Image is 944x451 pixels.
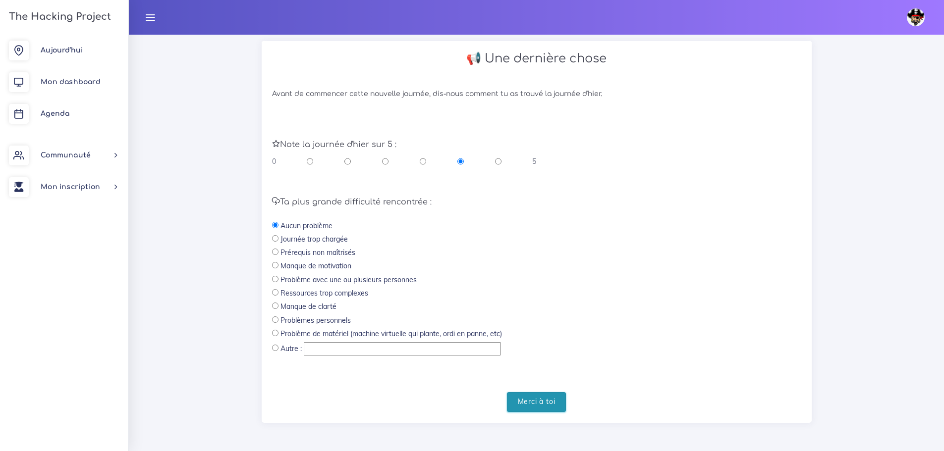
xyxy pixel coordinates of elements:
label: Manque de motivation [280,261,351,271]
h3: The Hacking Project [6,11,111,22]
label: Manque de clarté [280,301,336,311]
label: Prérequis non maîtrisés [280,248,355,257]
label: Journée trop chargée [280,234,348,244]
span: Communauté [41,151,91,159]
label: Aucun problème [280,221,333,231]
h2: 📢 Une dernière chose [272,51,801,66]
h6: Avant de commencer cette nouvelle journée, dis-nous comment tu as trouvé la journée d'hier. [272,90,801,99]
label: Ressources trop complexes [280,288,368,298]
h5: Ta plus grande difficulté rencontrée : [272,198,801,207]
label: Autre : [280,344,302,353]
span: Agenda [41,110,69,117]
input: Merci à toi [507,392,566,412]
div: 0 5 [272,156,537,166]
span: Mon dashboard [41,78,101,86]
label: Problèmes personnels [280,315,351,325]
label: Problème de matériel (machine virtuelle qui plante, ordi en panne, etc) [280,329,502,339]
h5: Note la journée d'hier sur 5 : [272,140,801,150]
img: avatar [907,8,925,26]
span: Aujourd'hui [41,47,83,54]
label: Problème avec une ou plusieurs personnes [280,275,417,285]
span: Mon inscription [41,183,100,191]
